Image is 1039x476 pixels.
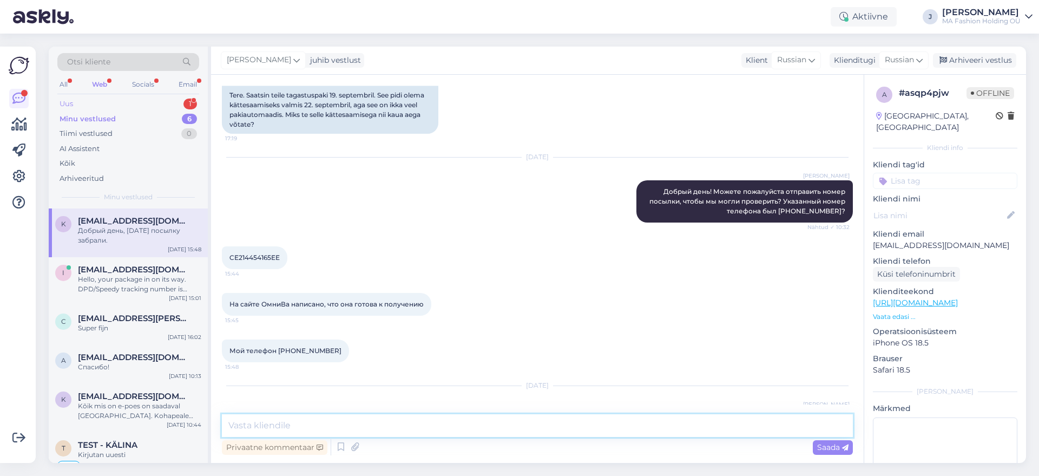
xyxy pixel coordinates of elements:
div: Minu vestlused [60,114,116,125]
span: 15:45 [225,316,266,324]
div: [GEOGRAPHIC_DATA], [GEOGRAPHIC_DATA] [876,110,996,133]
div: [DATE] [222,381,853,390]
div: [DATE] 10:13 [169,372,201,380]
div: Kliendi info [873,143,1017,153]
div: 1 [183,99,197,109]
div: [DATE] [222,152,853,162]
p: Operatsioonisüsteem [873,326,1017,337]
div: J [923,9,938,24]
span: На сайте ОмниВа написано, что она готова к получению [229,300,424,308]
span: i [62,269,64,277]
div: [DATE] 15:01 [169,294,201,302]
span: Karmen.pyriit@gmail.com [78,392,190,401]
span: Otsi kliente [67,56,110,68]
div: Tiimi vestlused [60,128,113,139]
div: [PERSON_NAME] [873,387,1017,396]
span: Alina0gnatiuk@gmail.com [78,353,190,362]
p: Safari 18.5 [873,364,1017,376]
span: Offline [966,87,1014,99]
div: Privaatne kommentaar [222,440,327,455]
div: Добрый день, [DATE] посылку забрали. [78,226,201,245]
input: Lisa tag [873,173,1017,189]
div: Tere. Saatsin teile tagastuspaki 19. septembril. See pidi olema kättesaamiseks valmis 22. septemb... [222,86,438,134]
div: [DATE] 16:02 [168,333,201,341]
span: K [61,395,66,403]
div: [DATE] 10:44 [167,421,201,429]
div: AI Assistent [60,144,100,154]
span: Saada [817,442,849,452]
div: Kõik mis on e-poes on saadaval [GEOGRAPHIC_DATA]. Kohapeale tulla ei saa, kuid on [PERSON_NAME] v... [78,401,201,421]
span: Russian [885,54,914,66]
span: Nähtud ✓ 10:32 [807,223,850,231]
div: Arhiveeritud [60,173,104,184]
div: Uus [60,99,73,109]
div: Kirjutan uuesti [78,450,201,460]
p: Klienditeekond [873,286,1017,297]
span: A [61,356,66,364]
span: [PERSON_NAME] [803,172,850,180]
span: iveto_rfans@abv.bg [78,265,190,275]
div: Web [90,77,109,92]
div: Kõik [60,158,75,169]
input: Lisa nimi [873,210,1005,221]
div: 0 [181,128,197,139]
span: C.terpstra@gmail.com [78,314,190,323]
span: Minu vestlused [104,192,153,202]
div: Aktiivne [831,7,897,27]
span: k [61,220,66,228]
div: Hello, your package in on its way. DPD/Speedy tracking number is 05605564953926. [78,275,201,294]
div: Super fijn [78,323,201,333]
div: Спасибо! [78,362,201,372]
span: 15:44 [225,270,266,278]
a: [URL][DOMAIN_NAME] [873,298,958,308]
div: Küsi telefoninumbrit [873,267,960,282]
span: 15:48 [225,363,266,371]
p: iPhone OS 18.5 [873,337,1017,349]
div: [PERSON_NAME] [942,8,1021,17]
p: Vaata edasi ... [873,312,1017,322]
p: Kliendi telefon [873,256,1017,267]
span: [PERSON_NAME] [803,400,850,408]
p: [EMAIL_ADDRESS][DOMAIN_NAME] [873,240,1017,251]
div: 6 [182,114,197,125]
span: T [62,444,65,452]
span: 17:19 [225,134,266,142]
span: CE214454165EE [229,253,280,262]
img: Askly Logo [9,55,29,76]
div: # asqp4pjw [899,87,966,100]
span: C [61,317,66,325]
p: Kliendi nimi [873,193,1017,205]
span: TEST - KÄLINA [78,440,137,450]
div: Klienditugi [830,55,876,66]
div: juhib vestlust [306,55,361,66]
p: Kliendi tag'id [873,159,1017,171]
div: Klient [741,55,768,66]
span: Мой телефон [PHONE_NUMBER] [229,347,341,355]
div: [DATE] 15:48 [168,245,201,253]
span: Добрый день! Можете пожалуйста отправить номер посылки, чтобы мы могли проверить? Указанный номер... [649,187,847,215]
p: Brauser [873,353,1017,364]
p: Kliendi email [873,229,1017,240]
span: kortan64@bk.ru [78,216,190,226]
div: All [57,77,70,92]
div: MA Fashion Holding OÜ [942,17,1021,25]
div: Socials [130,77,156,92]
span: Russian [777,54,806,66]
span: a [882,90,887,99]
a: [PERSON_NAME]MA Fashion Holding OÜ [942,8,1033,25]
div: Email [176,77,199,92]
div: Arhiveeri vestlus [933,53,1016,68]
span: [PERSON_NAME] [227,54,291,66]
p: Märkmed [873,403,1017,414]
